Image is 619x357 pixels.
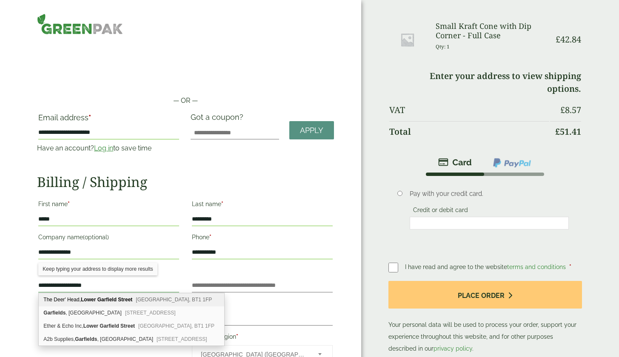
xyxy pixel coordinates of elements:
[38,231,179,246] label: Company name
[118,297,132,303] b: Street
[492,157,532,168] img: ppcp-gateway.png
[555,126,581,137] bdi: 51.41
[38,198,179,212] label: First name
[83,323,119,329] b: Lower Garfield
[39,333,224,346] div: A2b Supplies, Garfields, Lower Alley
[434,345,472,352] a: privacy policy
[300,126,323,135] span: Apply
[555,126,560,137] span: £
[438,157,472,167] img: stripe.png
[39,306,224,320] div: Garfields, Lower Alley
[388,281,582,309] button: Place order
[556,34,560,45] span: £
[43,310,66,316] b: Garfields
[569,263,571,270] abbr: required
[38,263,157,275] div: Keep typing your address to display more results
[221,201,223,207] abbr: required
[125,310,176,316] span: [STREET_ADDRESS]
[192,331,333,345] label: Country/Region
[37,174,334,190] h2: Billing / Shipping
[88,113,91,122] abbr: required
[556,34,581,45] bdi: 42.84
[39,293,224,306] div: The Deer' Head, Lower Garfield Street
[236,333,238,340] abbr: required
[192,231,333,246] label: Phone
[410,189,569,198] p: Pay with your credit card.
[75,336,97,342] b: Garfields
[289,121,334,139] a: Apply
[436,22,549,40] h3: Small Kraft Cone with Dip Corner - Full Case
[388,281,582,354] p: Your personal data will be used to process your order, support your experience throughout this we...
[68,201,70,207] abbr: required
[436,43,450,50] small: Qty: 1
[37,143,180,153] p: Have an account? to save time
[209,234,211,241] abbr: required
[157,336,207,342] span: [STREET_ADDRESS]
[81,297,117,303] b: Lower Garfield
[389,100,549,120] th: VAT
[507,263,566,270] a: terms and conditions
[410,207,471,216] label: Credit or debit card
[120,323,135,329] b: Street
[94,144,113,152] a: Log in
[136,297,212,303] span: [GEOGRAPHIC_DATA], BT1 1FP
[560,104,565,116] span: £
[39,320,224,333] div: Ether & Echo Inc, Lower Garfield Street
[192,198,333,212] label: Last name
[389,22,425,58] img: Placeholder
[412,219,566,227] iframe: Secure card payment input frame
[37,14,123,34] img: GreenPak Supplies
[38,114,179,126] label: Email address
[192,297,333,312] label: Postcode
[138,323,214,329] span: [GEOGRAPHIC_DATA], BT1 1FP
[560,104,581,116] bdi: 8.57
[191,113,247,126] label: Got a coupon?
[405,263,568,270] span: I have read and agree to the website
[389,121,549,142] th: Total
[83,234,109,241] span: (optional)
[37,96,334,106] p: — OR —
[37,68,334,85] iframe: Secure payment button frame
[389,66,581,99] td: Enter your address to view shipping options.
